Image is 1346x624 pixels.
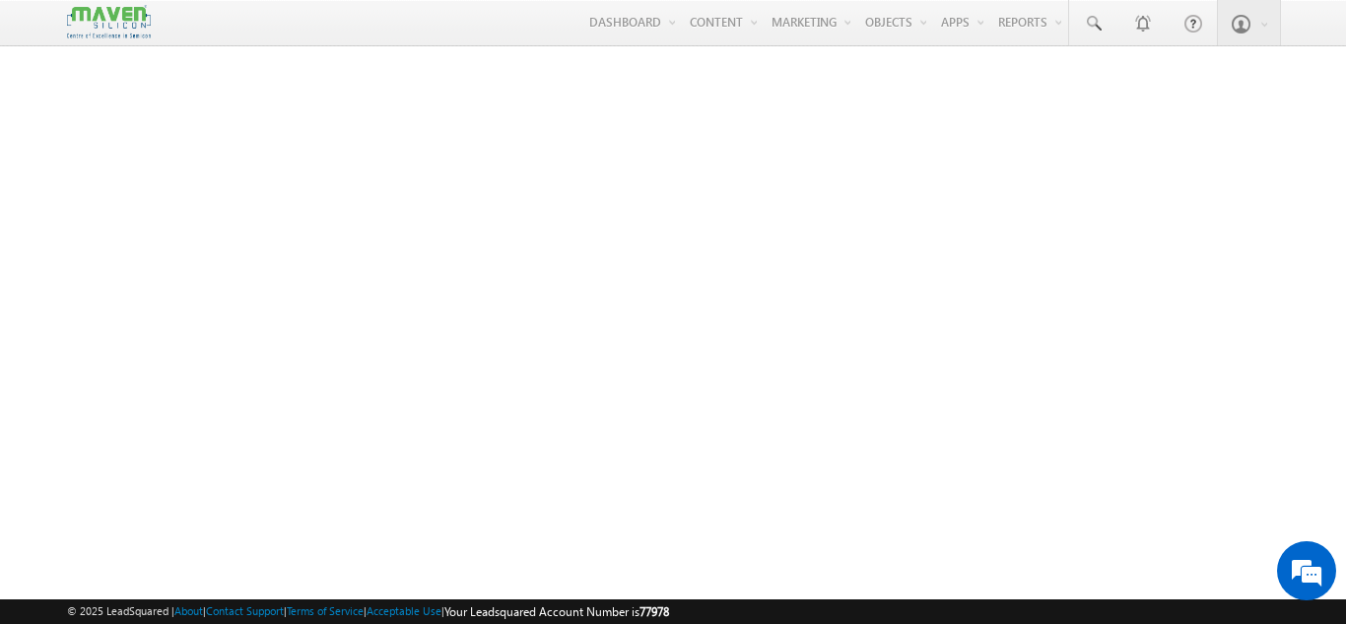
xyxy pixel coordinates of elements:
img: Custom Logo [67,5,150,39]
span: Your Leadsquared Account Number is [444,604,669,619]
a: Terms of Service [287,604,364,617]
a: Contact Support [206,604,284,617]
span: © 2025 LeadSquared | | | | | [67,602,669,621]
a: Acceptable Use [367,604,441,617]
span: 77978 [639,604,669,619]
a: About [174,604,203,617]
